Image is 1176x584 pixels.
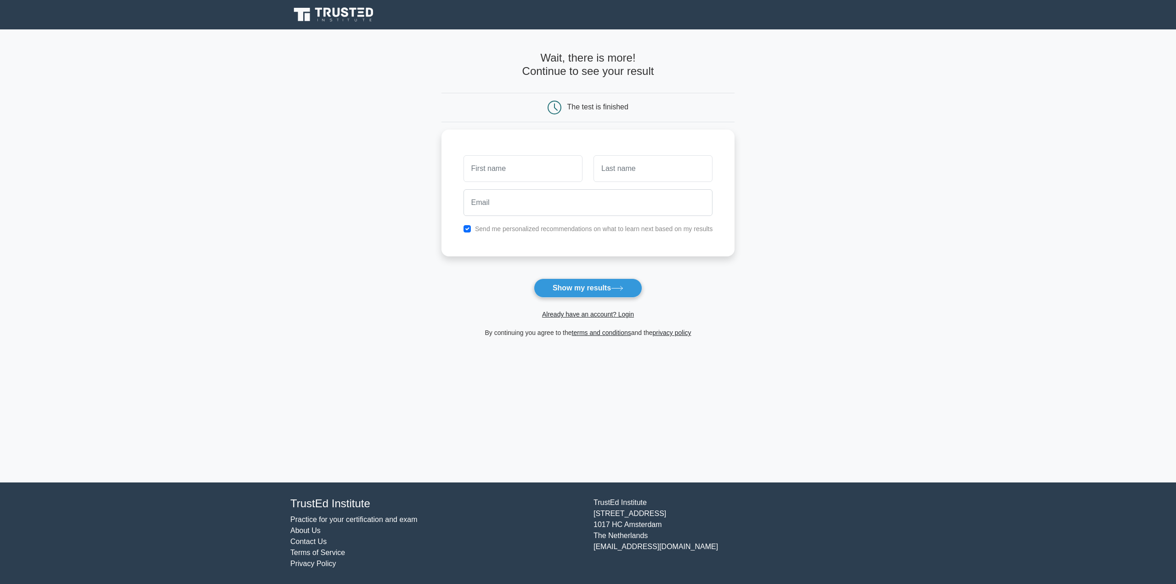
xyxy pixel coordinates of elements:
input: First name [464,155,582,182]
input: Last name [594,155,712,182]
a: About Us [290,527,321,534]
a: Privacy Policy [290,560,336,567]
label: Send me personalized recommendations on what to learn next based on my results [475,225,713,232]
div: The test is finished [567,103,628,111]
a: Already have an account? Login [542,311,634,318]
a: terms and conditions [572,329,631,336]
a: Contact Us [290,538,327,545]
h4: Wait, there is more! Continue to see your result [441,51,735,78]
button: Show my results [534,278,642,298]
h4: TrustEd Institute [290,497,582,510]
div: TrustEd Institute [STREET_ADDRESS] 1017 HC Amsterdam The Netherlands [EMAIL_ADDRESS][DOMAIN_NAME] [588,497,891,569]
div: By continuing you agree to the and the [436,327,741,338]
input: Email [464,189,713,216]
a: privacy policy [653,329,691,336]
a: Practice for your certification and exam [290,516,418,523]
a: Terms of Service [290,549,345,556]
